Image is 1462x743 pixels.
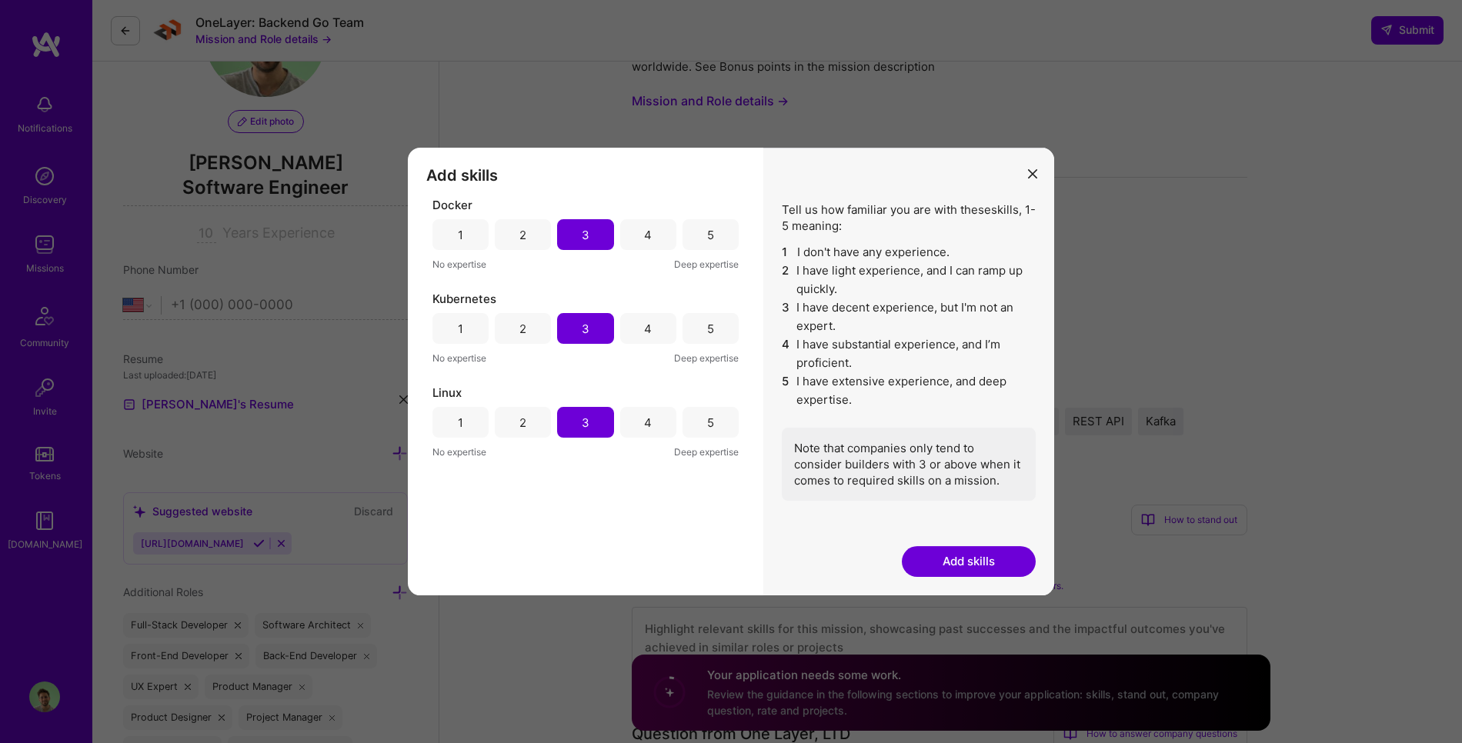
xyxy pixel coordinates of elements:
[782,372,1036,409] li: I have extensive experience, and deep expertise.
[519,227,526,243] div: 2
[582,227,589,243] div: 3
[782,243,791,262] span: 1
[782,335,1036,372] li: I have substantial experience, and I’m proficient.
[707,227,714,243] div: 5
[674,350,739,366] span: Deep expertise
[707,321,714,337] div: 5
[458,321,463,337] div: 1
[644,321,652,337] div: 4
[408,148,1054,595] div: modal
[782,262,1036,298] li: I have light experience, and I can ramp up quickly.
[432,291,496,307] span: Kubernetes
[582,415,589,431] div: 3
[782,262,790,298] span: 2
[432,256,486,272] span: No expertise
[674,444,739,460] span: Deep expertise
[1028,169,1037,178] i: icon Close
[707,415,714,431] div: 5
[432,444,486,460] span: No expertise
[782,298,1036,335] li: I have decent experience, but I'm not an expert.
[432,350,486,366] span: No expertise
[458,415,463,431] div: 1
[782,243,1036,262] li: I don't have any experience.
[519,321,526,337] div: 2
[582,321,589,337] div: 3
[782,372,790,409] span: 5
[519,415,526,431] div: 2
[644,227,652,243] div: 4
[432,197,472,213] span: Docker
[432,385,462,401] span: Linux
[782,428,1036,501] div: Note that companies only tend to consider builders with 3 or above when it comes to required skil...
[458,227,463,243] div: 1
[782,298,790,335] span: 3
[426,166,745,185] h3: Add skills
[644,415,652,431] div: 4
[782,335,790,372] span: 4
[782,202,1036,501] div: Tell us how familiar you are with these skills , 1-5 meaning:
[902,546,1036,577] button: Add skills
[674,256,739,272] span: Deep expertise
